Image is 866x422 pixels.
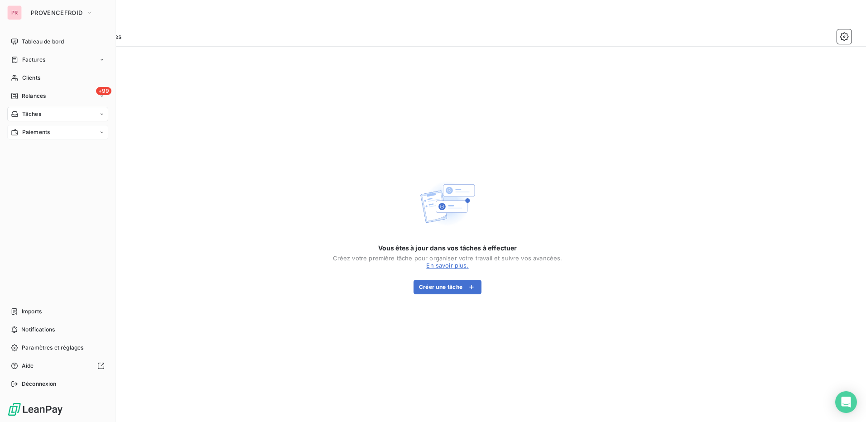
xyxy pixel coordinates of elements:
[22,128,50,136] span: Paiements
[22,74,40,82] span: Clients
[414,280,482,294] button: Créer une tâche
[419,175,476,233] img: Empty state
[378,244,517,253] span: Vous êtes à jour dans vos tâches à effectuer
[426,262,468,269] a: En savoir plus.
[7,5,22,20] div: PR
[7,402,63,417] img: Logo LeanPay
[7,359,108,373] a: Aide
[22,362,34,370] span: Aide
[835,391,857,413] div: Open Intercom Messenger
[22,92,46,100] span: Relances
[22,344,83,352] span: Paramètres et réglages
[22,110,41,118] span: Tâches
[22,307,42,316] span: Imports
[22,38,64,46] span: Tableau de bord
[22,56,45,64] span: Factures
[31,9,82,16] span: PROVENCEFROID
[22,380,57,388] span: Déconnexion
[333,254,563,262] div: Créez votre première tâche pour organiser votre travail et suivre vos avancées.
[21,326,55,334] span: Notifications
[96,87,111,95] span: +99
